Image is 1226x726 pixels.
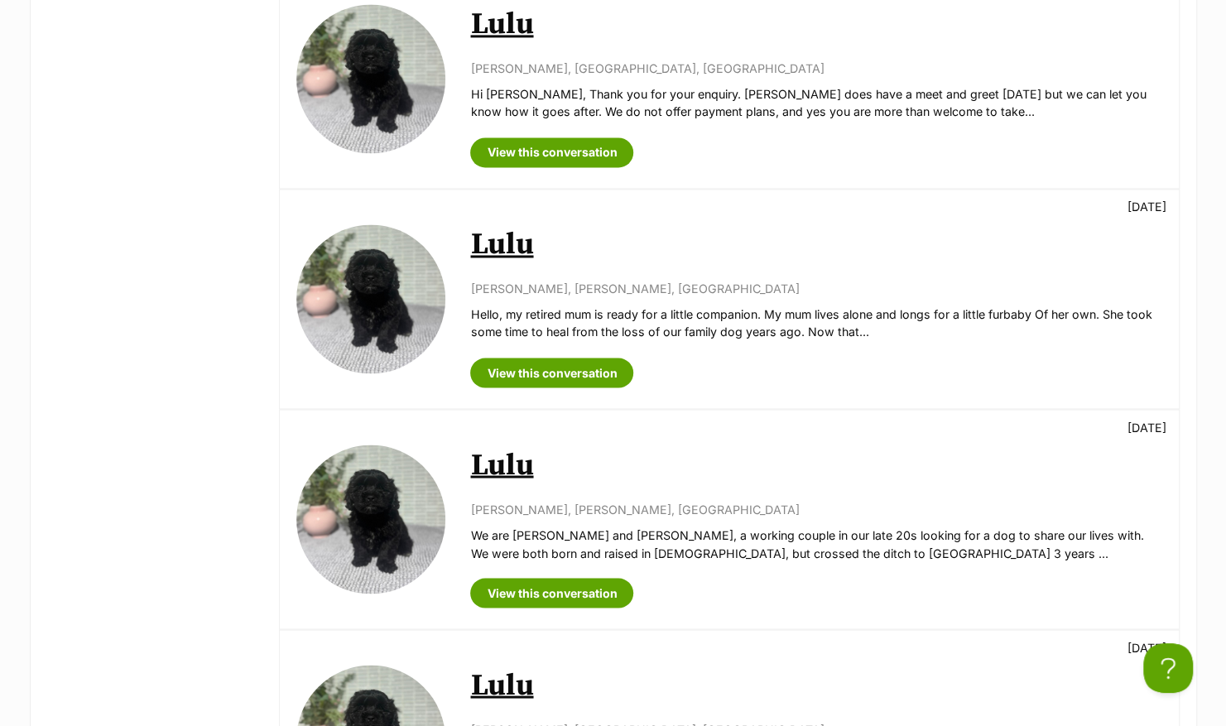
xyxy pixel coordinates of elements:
[1127,418,1166,435] p: [DATE]
[470,60,1161,77] p: [PERSON_NAME], [GEOGRAPHIC_DATA], [GEOGRAPHIC_DATA]
[470,526,1161,561] p: We are [PERSON_NAME] and [PERSON_NAME], a working couple in our late 20s looking for a dog to sha...
[470,6,533,43] a: Lulu
[296,224,445,373] img: Lulu
[470,578,633,608] a: View this conversation
[1127,198,1166,215] p: [DATE]
[470,280,1161,297] p: [PERSON_NAME], [PERSON_NAME], [GEOGRAPHIC_DATA]
[470,137,633,167] a: View this conversation
[470,500,1161,517] p: [PERSON_NAME], [PERSON_NAME], [GEOGRAPHIC_DATA]
[470,358,633,387] a: View this conversation
[1143,643,1193,693] iframe: Help Scout Beacon - Open
[470,226,533,263] a: Lulu
[296,4,445,153] img: Lulu
[470,446,533,483] a: Lulu
[470,666,533,704] a: Lulu
[296,445,445,594] img: Lulu
[470,85,1161,121] p: Hi [PERSON_NAME], Thank you for your enquiry. [PERSON_NAME] does have a meet and greet [DATE] but...
[1127,638,1166,656] p: [DATE]
[470,305,1161,341] p: Hello, my retired mum is ready for a little companion. My mum lives alone and longs for a little ...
